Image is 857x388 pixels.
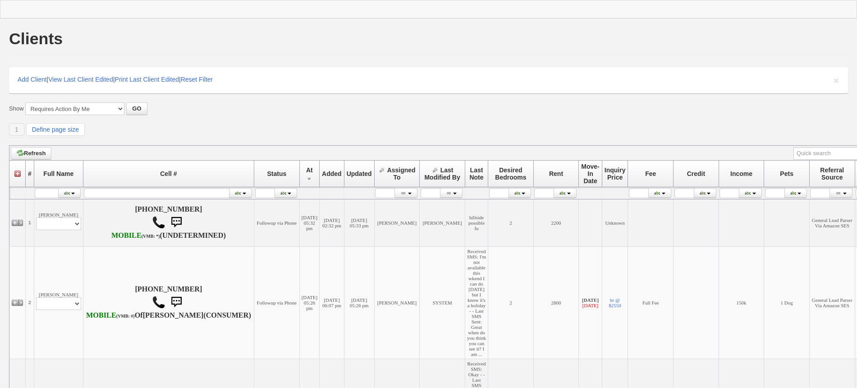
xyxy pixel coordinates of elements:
span: Income [730,170,752,177]
td: [DATE] 02:32 pm [320,199,344,247]
td: 2 [488,199,534,247]
td: [DATE] 05:26 pm [344,247,374,359]
span: At [306,166,313,174]
td: [PERSON_NAME] [374,247,420,359]
td: Full Fee [628,247,674,359]
b: AT&T Wireless [86,311,135,319]
td: 1 Dog [764,247,810,359]
a: View Last Client Edited [48,76,113,83]
td: 2200 [533,199,579,247]
b: [DATE] [582,297,599,303]
h4: [PHONE_NUMBER] Of (CONSUMER) [85,285,252,320]
span: Credit [687,170,705,177]
td: [DATE] 05:33 pm [344,199,374,247]
a: Print Last Client Edited [115,76,179,83]
span: Full Name [43,170,73,177]
span: Last Note [469,166,483,181]
button: GO [126,102,147,115]
img: call.png [152,296,165,309]
td: 2800 [533,247,579,359]
th: # [26,161,34,187]
td: SYSTEM [420,247,465,359]
a: Refresh [11,147,51,160]
td: [DATE] 05:32 pm [299,199,319,247]
span: Last Modified By [424,166,460,181]
span: Cell # [160,170,177,177]
h1: Clients [9,31,63,47]
td: [PERSON_NAME] [374,199,420,247]
font: MOBILE [111,231,142,240]
td: 150k [719,247,764,359]
td: hillside possible fu [465,199,488,247]
span: Added [322,170,342,177]
img: call.png [152,216,165,229]
img: sms.png [167,213,185,231]
td: General Lead Parser Via Amazon SES [809,199,855,247]
td: Followup via Phone [254,247,300,359]
a: Add Client [18,76,47,83]
font: MOBILE [86,311,116,319]
img: sms.png [167,293,185,311]
td: Unknown [602,199,628,247]
label: Show [9,105,24,113]
td: [PERSON_NAME] [34,199,83,247]
span: Updated [347,170,372,177]
b: [PERSON_NAME] [143,311,204,319]
td: Followup via Phone [254,199,300,247]
td: [PERSON_NAME] [34,247,83,359]
span: Referral Source [820,166,844,181]
td: 2 [26,247,34,359]
b: Verizon Wireless [111,231,160,240]
span: Fee [645,170,656,177]
font: (VMB: *) [142,234,160,239]
td: [DATE] 06:07 pm [320,247,344,359]
a: Define page size [26,123,85,136]
font: [DATE] [582,303,598,308]
span: Pets [780,170,793,177]
td: [DATE] 05:26 pm [299,247,319,359]
span: Desired Bedrooms [495,166,526,181]
td: 1 [26,199,34,247]
td: [PERSON_NAME] [420,199,465,247]
a: 1 [9,123,24,136]
span: Assigned To [387,166,416,181]
a: br @ $2550 [609,297,621,308]
div: | | | [9,67,848,93]
span: Rent [549,170,563,177]
td: 2 [488,247,534,359]
span: Move-In Date [581,163,599,185]
td: Received SMS: I'm not available this wkend I can do [DATE] but I know it's a holiday - - Last SMS... [465,247,488,359]
a: Reset Filter [181,76,213,83]
font: (VMB: #) [116,314,135,319]
span: Inquiry Price [605,166,626,181]
h4: [PHONE_NUMBER] (UNDETERMINED) [85,205,252,240]
span: Status [267,170,286,177]
td: General Lead Parser Via Amazon SES [809,247,855,359]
